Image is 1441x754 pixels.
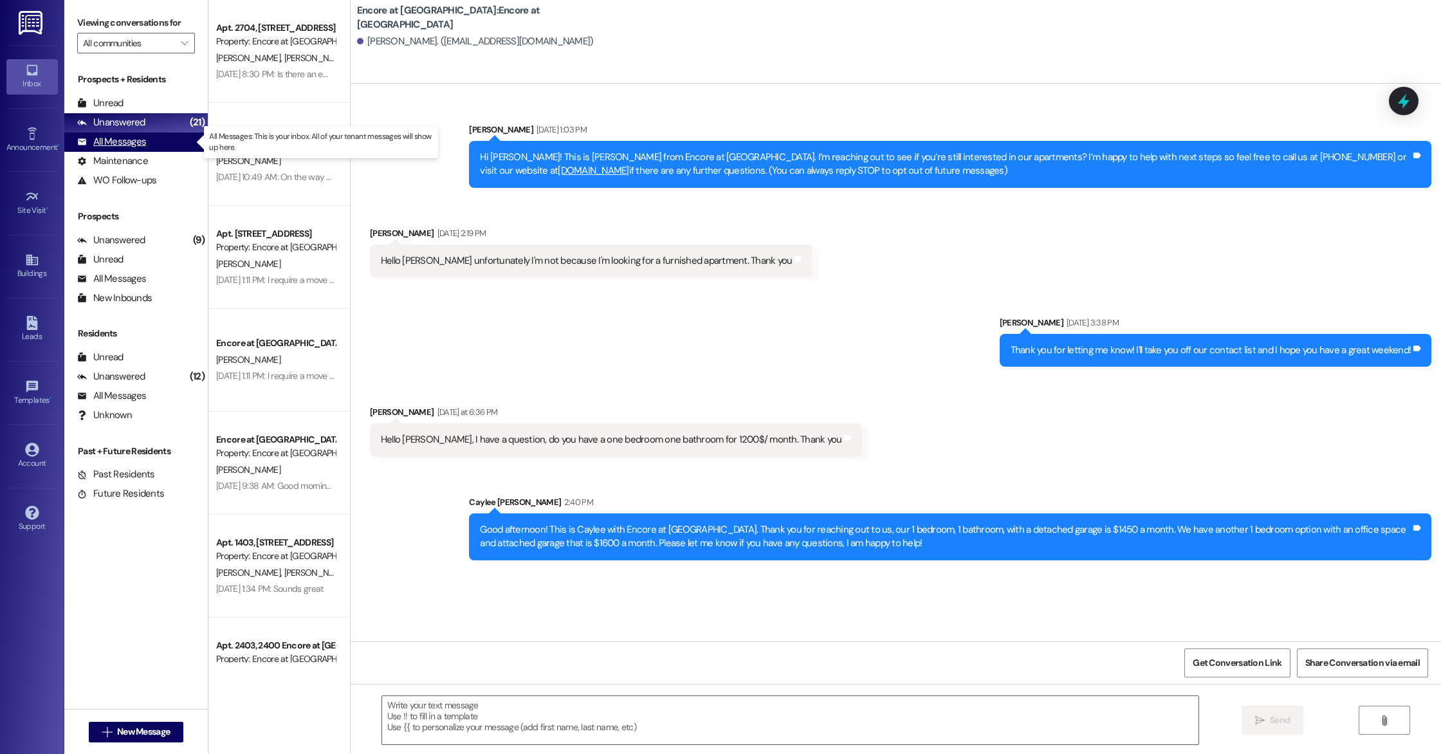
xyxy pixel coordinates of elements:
[284,52,348,64] span: [PERSON_NAME]
[77,154,148,168] div: Maintenance
[469,123,1431,141] div: [PERSON_NAME]
[381,254,793,268] div: Hello [PERSON_NAME] unfortunately I'm not because I'm looking for a furnished apartment. Thank you
[216,433,335,446] div: Encore at [GEOGRAPHIC_DATA]
[216,21,335,35] div: Apt. 2704, [STREET_ADDRESS]
[6,249,58,284] a: Buildings
[216,464,280,475] span: [PERSON_NAME]
[561,495,592,509] div: 2:40 PM
[216,171,464,183] div: [DATE] 10:49 AM: On the way caylee at publix getting money order
[1193,656,1281,670] span: Get Conversation Link
[64,445,208,458] div: Past + Future Residents
[216,241,335,254] div: Property: Encore at [GEOGRAPHIC_DATA]
[216,35,335,48] div: Property: Encore at [GEOGRAPHIC_DATA]
[6,312,58,347] a: Leads
[77,291,152,305] div: New Inbounds
[190,230,208,250] div: (9)
[1242,706,1304,735] button: Send
[357,4,614,32] b: Encore at [GEOGRAPHIC_DATA]: Encore at [GEOGRAPHIC_DATA]
[89,722,184,742] button: New Message
[434,405,498,419] div: [DATE] at 6:36 PM
[1063,316,1119,329] div: [DATE] 3:38 PM
[216,370,484,382] div: [DATE] 1:11 PM: I require a move out inspection. Before I turn in keys [DATE]
[64,210,208,223] div: Prospects
[216,336,335,350] div: Encore at [GEOGRAPHIC_DATA]
[216,549,335,563] div: Property: Encore at [GEOGRAPHIC_DATA]
[1011,344,1411,357] div: Thank you for letting me know! I'll take you off our contact list and I hope you have a great wee...
[77,135,146,149] div: All Messages
[6,59,58,94] a: Inbox
[216,52,284,64] span: [PERSON_NAME]
[50,394,51,403] span: •
[77,272,146,286] div: All Messages
[6,376,58,410] a: Templates •
[77,97,124,110] div: Unread
[216,124,335,138] div: Apt. 2505, [STREET_ADDRESS]
[77,389,146,403] div: All Messages
[187,113,208,133] div: (21)
[381,433,842,446] div: Hello [PERSON_NAME], I have a question, do you have a one bedroom one bathroom for 1200$/ month. ...
[83,33,174,53] input: All communities
[480,523,1411,551] div: Good afternoon! This is Caylee with Encore at [GEOGRAPHIC_DATA]. Thank you for reaching out to us...
[216,68,428,80] div: [DATE] 8:30 PM: Is there an emergency contact number?
[77,13,195,33] label: Viewing conversations for
[1297,648,1428,677] button: Share Conversation via email
[187,367,208,387] div: (12)
[117,725,170,739] span: New Message
[434,226,486,240] div: [DATE] 2:19 PM
[77,468,155,481] div: Past Residents
[64,73,208,86] div: Prospects + Residents
[216,258,280,270] span: [PERSON_NAME]
[1305,656,1420,670] span: Share Conversation via email
[480,151,1411,178] div: Hi [PERSON_NAME]! This is [PERSON_NAME] from Encore at [GEOGRAPHIC_DATA]. I’m reaching out to see...
[1270,713,1290,727] span: Send
[216,567,284,578] span: [PERSON_NAME]
[216,583,323,594] div: [DATE] 1:34 PM: Sounds great
[216,354,280,365] span: [PERSON_NAME]
[370,226,813,244] div: [PERSON_NAME]
[77,409,132,422] div: Unknown
[216,227,335,241] div: Apt. [STREET_ADDRESS]
[469,495,1431,513] div: Caylee [PERSON_NAME]
[77,253,124,266] div: Unread
[216,652,335,666] div: Property: Encore at [GEOGRAPHIC_DATA]
[1184,648,1290,677] button: Get Conversation Link
[77,351,124,364] div: Unread
[216,155,280,167] span: [PERSON_NAME]
[64,327,208,340] div: Residents
[77,116,145,129] div: Unanswered
[216,446,335,460] div: Property: Encore at [GEOGRAPHIC_DATA]
[284,567,348,578] span: [PERSON_NAME]
[216,639,335,652] div: Apt. 2403, 2400 Encore at [GEOGRAPHIC_DATA]
[77,234,145,247] div: Unanswered
[6,439,58,474] a: Account
[102,727,112,737] i: 
[77,487,164,501] div: Future Residents
[558,164,629,177] a: [DOMAIN_NAME]
[216,480,616,492] div: [DATE] 9:38 AM: Good morning we're traveling from out of state but we'll be there within the next...
[46,204,48,213] span: •
[181,38,188,48] i: 
[19,11,45,35] img: ResiDesk Logo
[209,131,433,153] p: All Messages: This is your inbox. All of your tenant messages will show up here.
[370,405,863,423] div: [PERSON_NAME]
[216,274,484,286] div: [DATE] 1:11 PM: I require a move out inspection. Before I turn in keys [DATE]
[216,536,335,549] div: Apt. 1403, [STREET_ADDRESS]
[1379,715,1389,726] i: 
[357,35,594,48] div: [PERSON_NAME]. ([EMAIL_ADDRESS][DOMAIN_NAME])
[77,370,145,383] div: Unanswered
[57,141,59,150] span: •
[77,174,156,187] div: WO Follow-ups
[1000,316,1432,334] div: [PERSON_NAME]
[533,123,587,136] div: [DATE] 1:03 PM
[1255,715,1265,726] i: 
[6,502,58,537] a: Support
[6,186,58,221] a: Site Visit •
